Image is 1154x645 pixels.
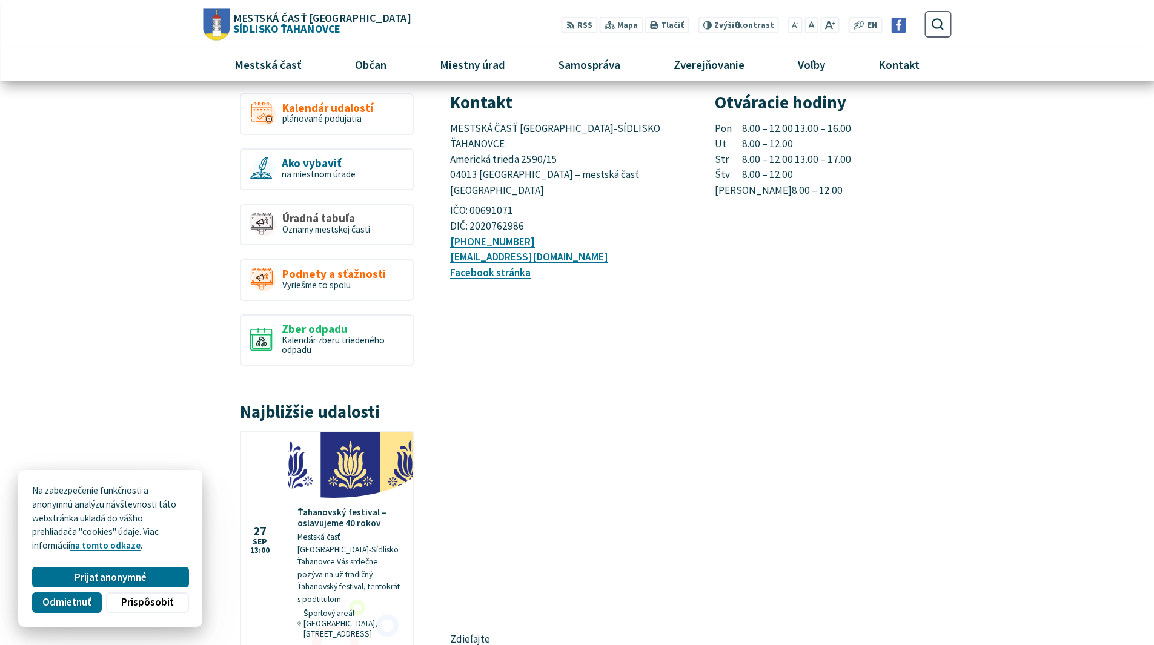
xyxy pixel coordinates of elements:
[240,148,414,190] a: Ako vybaviť na miestnom úrade
[714,21,774,30] span: kontrast
[788,17,803,33] button: Zmenšiť veľkosť písma
[715,152,743,168] span: Str
[203,8,230,40] img: Prejsť na domovskú stránku
[450,250,608,263] a: [EMAIL_ADDRESS][DOMAIN_NAME]
[32,567,188,587] button: Prijať anonymné
[282,212,370,225] span: Úradná tabuľa
[820,17,839,33] button: Zväčšiť veľkosť písma
[577,19,592,32] span: RSS
[282,113,362,124] span: plánované podujatia
[562,17,597,33] a: RSS
[804,17,818,33] button: Nastaviť pôvodnú veľkosť písma
[450,203,686,234] p: IČO: 00691071 DIČ: 2020762986
[297,531,403,606] p: Mestská časť [GEOGRAPHIC_DATA]-Sídlisko Ťahanovce Vás srdečne pozýva na už tradičný Ťahanovský fe...
[230,48,306,81] span: Mestská časť
[715,121,743,137] span: Pon
[450,122,662,197] span: MESTSKÁ ČASŤ [GEOGRAPHIC_DATA]-SÍDLISKO ŤAHANOVCE Americká trieda 2590/15 04013 [GEOGRAPHIC_DATA]...
[70,540,141,551] a: na tomto odkaze
[240,93,414,135] a: Kalendár udalostí plánované podujatia
[715,93,951,112] h3: Otváracie hodiny
[282,268,386,280] span: Podnety a sťažnosti
[75,571,147,584] span: Prijať anonymné
[282,334,385,356] span: Kalendár zberu triedeného odpadu
[652,48,767,81] a: Zverejňovanie
[715,183,792,199] span: [PERSON_NAME]
[794,48,830,81] span: Voľby
[212,48,323,81] a: Mestská časť
[617,19,638,32] span: Mapa
[450,235,535,248] a: [PHONE_NUMBER]
[776,48,847,81] a: Voľby
[669,48,749,81] span: Zverejňovanie
[282,168,356,180] span: na miestnom úrade
[714,20,738,30] span: Zvýšiť
[240,204,414,246] a: Úradná tabuľa Oznamy mestskej časti
[715,167,743,183] span: Štv
[554,48,625,81] span: Samospráva
[121,596,173,609] span: Prispôsobiť
[450,266,531,279] a: Facebook stránka
[240,259,414,301] a: Podnety a sťažnosti Vyriešme to spolu
[417,48,527,81] a: Miestny úrad
[282,157,356,170] span: Ako vybaviť
[240,314,414,366] a: Zber odpadu Kalendár zberu triedeného odpadu
[715,121,951,199] p: 8.00 – 12.00 13.00 – 16.00 8.00 – 12.00 8.00 – 12.00 13.00 – 17.00 8.00 – 12.00 8.00 – 12.00
[32,484,188,553] p: Na zabezpečenie funkčnosti a anonymnú analýzu návštevnosti táto webstránka ukladá do vášho prehli...
[32,592,101,613] button: Odmietnuť
[240,403,414,422] h3: Najbližšie udalosti
[282,279,351,291] span: Vyriešme to spolu
[874,48,924,81] span: Kontakt
[450,93,686,112] h3: Kontakt
[891,18,906,33] img: Prejsť na Facebook stránku
[333,48,408,81] a: Občan
[106,592,188,613] button: Prispôsobiť
[282,102,373,114] span: Kalendár udalostí
[645,17,689,33] button: Tlačiť
[350,48,391,81] span: Občan
[250,538,270,546] span: sep
[867,19,877,32] span: EN
[250,525,270,538] span: 27
[250,546,270,555] span: 13:00
[661,21,684,30] span: Tlačiť
[857,48,942,81] a: Kontakt
[600,17,643,33] a: Mapa
[203,8,410,40] a: Logo Sídlisko Ťahanovce, prejsť na domovskú stránku.
[537,48,643,81] a: Samospráva
[864,19,881,32] a: EN
[42,596,91,609] span: Odmietnuť
[282,323,403,336] span: Zber odpadu
[233,12,410,23] span: Mestská časť [GEOGRAPHIC_DATA]
[435,48,509,81] span: Miestny úrad
[230,12,410,34] span: Sídlisko Ťahanovce
[282,223,370,235] span: Oznamy mestskej časti
[303,608,403,639] span: Športový areál [GEOGRAPHIC_DATA], [STREET_ADDRESS]
[297,507,403,529] h4: Ťahanovský festival – oslavujeme 40 rokov
[698,17,778,33] button: Zvýšiťkontrast
[715,136,743,152] span: Ut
